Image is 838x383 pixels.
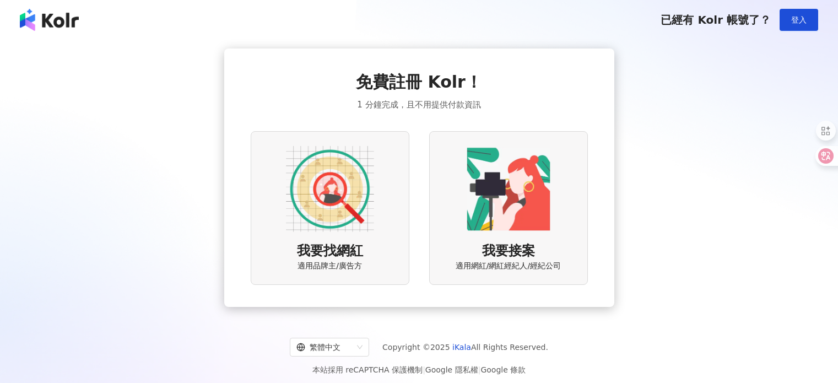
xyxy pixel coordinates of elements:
span: 我要接案 [482,242,535,261]
span: 本站採用 reCAPTCHA 保護機制 [312,363,526,376]
span: | [423,365,425,374]
img: KOL identity option [464,145,553,233]
button: 登入 [780,9,818,31]
span: 已經有 Kolr 帳號了？ [661,13,771,26]
span: 適用網紅/網紅經紀人/經紀公司 [456,261,561,272]
img: logo [20,9,79,31]
img: AD identity option [286,145,374,233]
a: iKala [452,343,471,352]
span: 免費註冊 Kolr！ [356,71,482,94]
span: 適用品牌主/廣告方 [298,261,362,272]
span: 1 分鐘完成，且不用提供付款資訊 [357,98,480,111]
a: Google 隱私權 [425,365,478,374]
span: Copyright © 2025 All Rights Reserved. [382,341,548,354]
div: 繁體中文 [296,338,353,356]
span: | [478,365,481,374]
span: 我要找網紅 [297,242,363,261]
span: 登入 [791,15,807,24]
a: Google 條款 [480,365,526,374]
